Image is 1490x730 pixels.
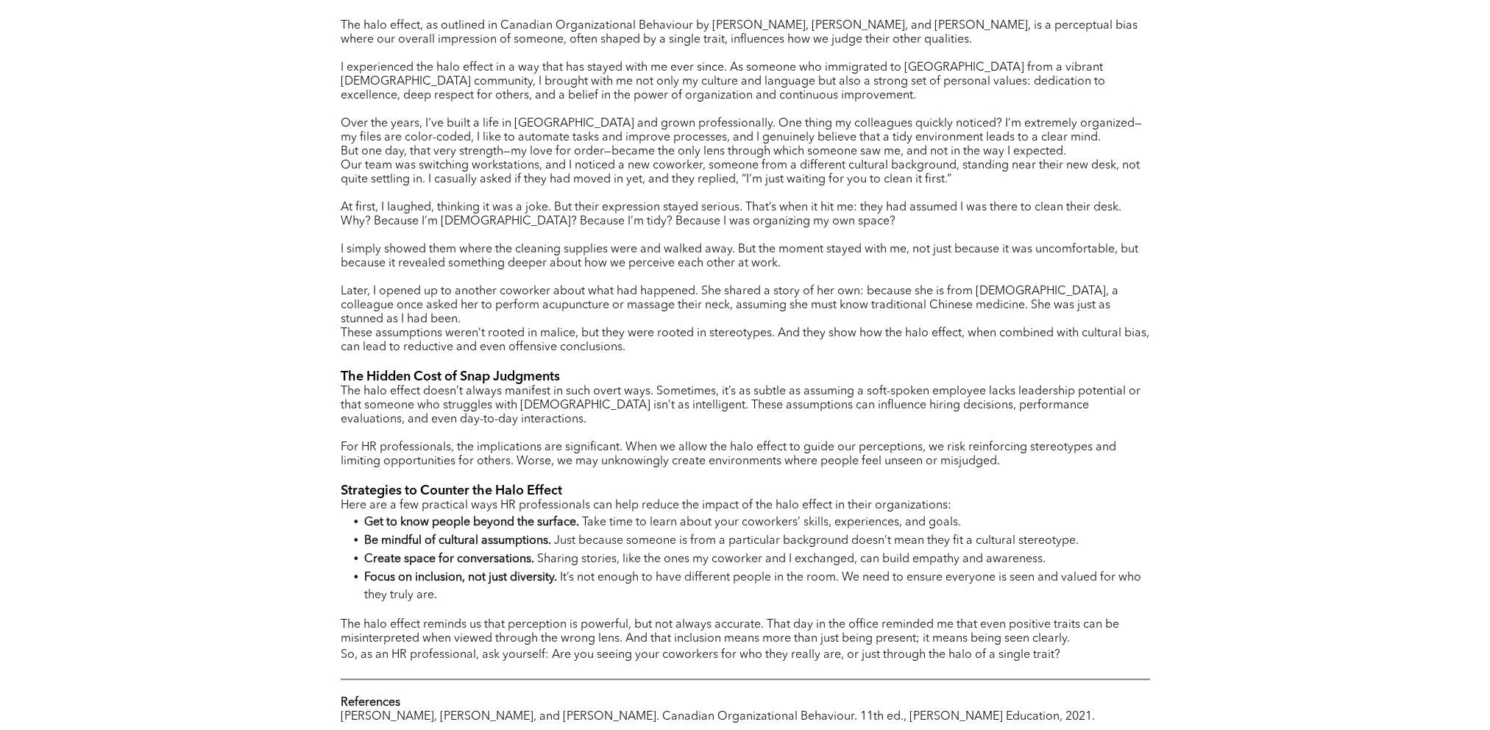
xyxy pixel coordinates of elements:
[537,553,1046,565] span: Sharing stories, like the ones my coworker and I exchanged, can build empathy and awareness.
[341,244,1138,269] span: I simply showed them where the cleaning supplies were and walked away. But the moment stayed with...
[341,62,1105,102] span: I experienced the halo effect in a way that has stayed with me ever since. As someone who immigra...
[341,146,1066,157] span: But one day, that very strength—my love for order—became the only lens through which someone saw ...
[341,711,1095,723] span: [PERSON_NAME], [PERSON_NAME], and [PERSON_NAME]. Canadian Organizational Behaviour. 11th ed., [PE...
[341,286,1118,325] span: Later, I opened up to another coworker about what had happened. She shared a story of her own: be...
[554,535,1079,547] span: Just because someone is from a particular background doesn’t mean they fit a cultural stereotype.
[364,553,534,565] strong: Create space for conversations.
[341,697,400,709] strong: References
[364,517,579,528] strong: Get to know people beyond the surface.
[341,442,1116,467] span: For HR professionals, the implications are significant. When we allow the halo effect to guide ou...
[364,572,1141,601] span: It’s not enough to have different people in the room. We need to ensure everyone is seen and valu...
[341,484,562,497] span: Strategies to Counter the Halo Effect
[341,202,1121,227] span: At first, I laughed, thinking it was a joke. But their expression stayed serious. That’s when it ...
[364,535,551,547] strong: Be mindful of cultural assumptions.
[341,370,560,383] span: The Hidden Cost of Snap Judgments
[341,649,1060,661] span: So, as an HR professional, ask yourself: Are you seeing your coworkers for who they really are, o...
[341,386,1140,425] span: The halo effect doesn’t always manifest in such overt ways. Sometimes, it’s as subtle as assuming...
[341,619,1119,645] span: The halo effect reminds us that perception is powerful, but not always accurate. That day in the ...
[341,500,951,511] span: Here are a few practical ways HR professionals can help reduce the impact of the halo effect in t...
[364,572,557,584] strong: Focus on inclusion, not just diversity.
[341,118,1142,143] span: Over the years, I've built a life in [GEOGRAPHIC_DATA] and grown professionally. One thing my col...
[341,20,1138,46] span: The halo effect, as outlined in Canadian Organizational Behaviour by [PERSON_NAME], [PERSON_NAME]...
[341,160,1140,185] span: Our team was switching workstations, and I noticed a new coworker, someone from a different cultu...
[582,517,961,528] span: Take time to learn about your coworkers’ skills, experiences, and goals.
[341,327,1149,353] span: These assumptions weren’t rooted in malice, but they were rooted in stereotypes. And they show ho...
